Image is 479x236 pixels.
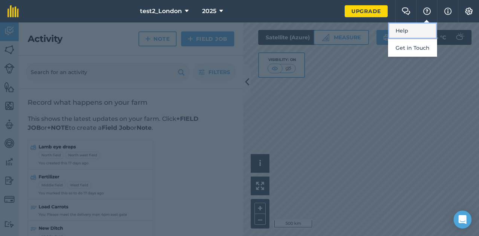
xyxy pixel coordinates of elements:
img: svg+xml;base64,PHN2ZyB4bWxucz0iaHR0cDovL3d3dy53My5vcmcvMjAwMC9zdmciIHdpZHRoPSIxNyIgaGVpZ2h0PSIxNy... [444,7,452,16]
button: Get in Touch [388,39,437,57]
span: test2_London [140,7,182,16]
span: 2025 [202,7,216,16]
a: Help [388,22,437,39]
img: fieldmargin Logo [7,5,19,17]
a: Upgrade [345,5,388,17]
img: Two speech bubbles overlapping with the left bubble in the forefront [402,7,411,15]
img: A question mark icon [422,7,431,15]
img: A cog icon [464,7,473,15]
div: Open Intercom Messenger [454,211,472,229]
